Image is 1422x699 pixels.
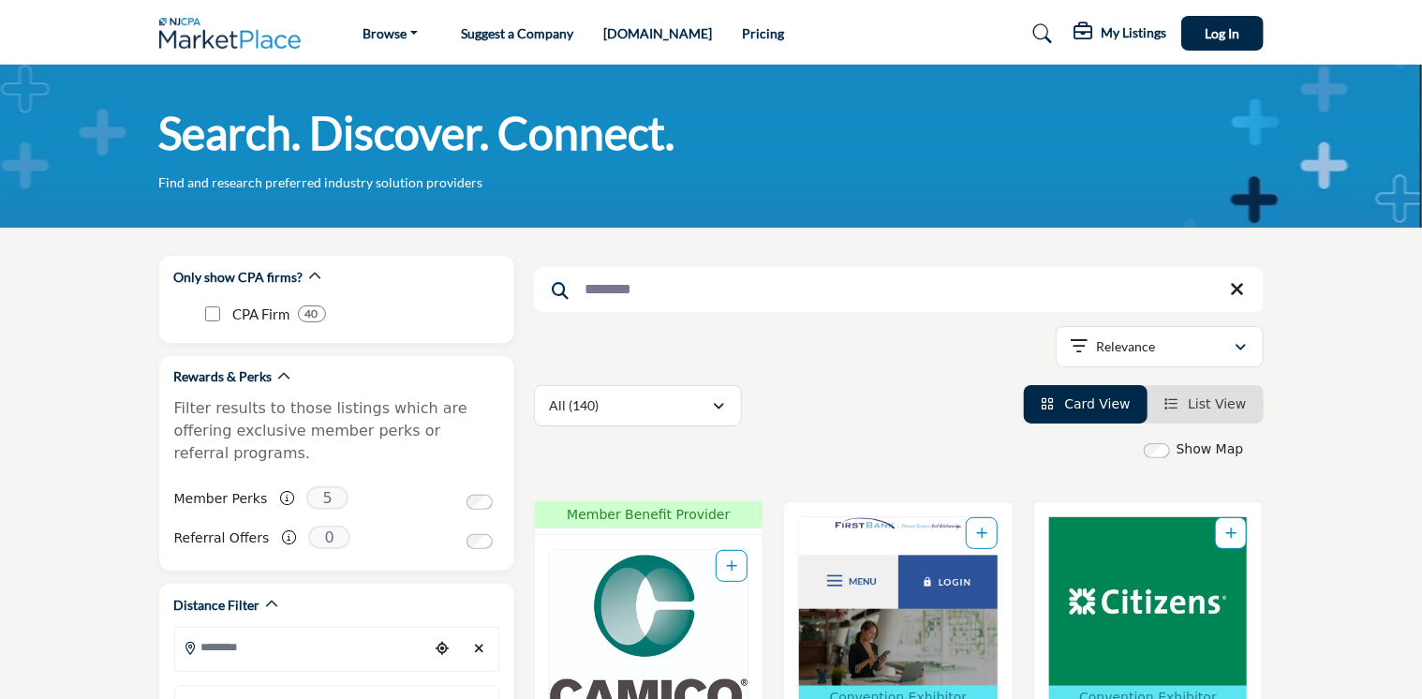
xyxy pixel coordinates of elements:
input: Switch to Member Perks [467,495,493,510]
span: 0 [308,526,350,549]
button: Log In [1181,16,1264,51]
div: My Listings [1074,22,1167,45]
div: 40 Results For CPA Firm [298,305,326,322]
a: [DOMAIN_NAME] [603,25,712,41]
label: Referral Offers [174,522,270,555]
h5: My Listings [1102,24,1167,41]
a: Add To List [726,558,737,573]
a: Browse [349,21,431,47]
a: Search [1015,19,1064,49]
a: Add To List [976,526,987,541]
a: View List [1164,396,1247,411]
span: Log In [1205,25,1239,41]
input: CPA Firm checkbox [205,306,220,321]
input: Switch to Referral Offers [467,534,493,549]
h2: Rewards & Perks [174,367,273,386]
p: Filter results to those listings which are offering exclusive member perks or referral programs. [174,397,499,465]
li: Card View [1024,385,1148,424]
span: Card View [1064,396,1130,411]
img: Site Logo [159,18,311,49]
div: Choose your current location [428,629,456,669]
a: View Card [1041,396,1131,411]
h2: Only show CPA firms? [174,268,304,287]
button: Relevance [1056,326,1264,367]
button: All (140) [534,385,742,426]
label: Show Map [1177,439,1244,459]
h2: Distance Filter [174,596,260,615]
p: All (140) [550,396,600,415]
label: Member Perks [174,483,268,515]
span: Member Benefit Provider [541,505,758,525]
input: Search Keyword [534,267,1264,312]
a: Pricing [742,25,784,41]
a: Suggest a Company [461,25,573,41]
b: 40 [305,307,318,320]
p: Relevance [1096,337,1155,356]
p: Find and research preferred industry solution providers [159,173,483,192]
div: Clear search location [466,629,494,669]
a: Add To List [1225,526,1237,541]
input: Search Location [175,629,428,665]
p: CPA Firm: CPA Firm [233,304,290,325]
img: First Bank [799,517,998,686]
span: List View [1188,396,1246,411]
h1: Search. Discover. Connect. [159,104,675,162]
li: List View [1148,385,1264,424]
span: 5 [306,486,348,510]
img: Citizens [1049,517,1248,686]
